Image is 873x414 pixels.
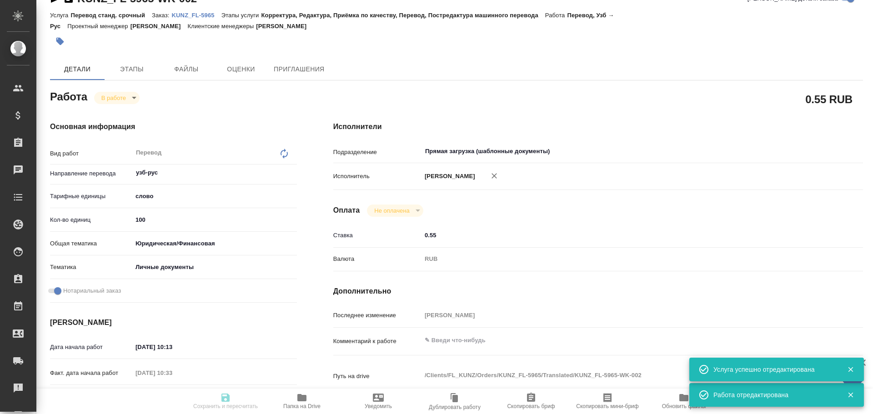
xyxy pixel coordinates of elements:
[50,12,70,19] p: Услуга
[219,64,263,75] span: Оценки
[841,365,860,374] button: Закрыть
[221,12,261,19] p: Этапы услуги
[365,403,392,409] span: Уведомить
[367,205,423,217] div: В работе
[493,389,569,414] button: Скопировать бриф
[814,150,816,152] button: Open
[333,372,421,381] p: Путь на drive
[132,366,212,379] input: Пустое поле
[67,23,130,30] p: Проектный менеджер
[55,64,99,75] span: Детали
[340,389,416,414] button: Уведомить
[283,403,321,409] span: Папка на Drive
[187,389,264,414] button: Сохранить и пересчитать
[805,91,853,107] h2: 0.55 RUB
[333,311,421,320] p: Последнее изменение
[646,389,722,414] button: Обновить файлы
[333,172,421,181] p: Исполнитель
[110,64,154,75] span: Этапы
[333,254,421,264] p: Валюта
[421,251,819,267] div: RUB
[94,92,140,104] div: В работе
[50,369,132,378] p: Факт. дата начала работ
[333,205,360,216] h4: Оплата
[333,337,421,346] p: Комментарий к работе
[50,169,132,178] p: Направление перевода
[713,365,833,374] div: Услуга успешно отредактирована
[152,12,171,19] p: Заказ:
[50,343,132,352] p: Дата начала работ
[662,403,706,409] span: Обновить файлы
[371,207,412,214] button: Не оплачена
[50,215,132,224] p: Кол-во единиц
[130,23,188,30] p: [PERSON_NAME]
[132,189,297,204] div: слово
[484,166,504,186] button: Удалить исполнителя
[429,404,481,410] span: Дублировать работу
[50,239,132,248] p: Общая тематика
[50,317,297,328] h4: [PERSON_NAME]
[165,64,208,75] span: Файлы
[569,389,646,414] button: Скопировать мини-бриф
[333,148,421,157] p: Подразделение
[132,236,297,251] div: Юридическая/Финансовая
[274,64,325,75] span: Приглашения
[172,11,221,19] a: KUNZ_FL-5965
[99,94,129,102] button: В работе
[50,192,132,201] p: Тарифные единицы
[416,389,493,414] button: Дублировать работу
[132,340,212,354] input: ✎ Введи что-нибудь
[333,121,863,132] h4: Исполнители
[333,286,863,297] h4: Дополнительно
[50,88,87,104] h2: Работа
[256,23,313,30] p: [PERSON_NAME]
[421,172,475,181] p: [PERSON_NAME]
[50,149,132,158] p: Вид работ
[132,213,297,226] input: ✎ Введи что-нибудь
[545,12,567,19] p: Работа
[193,403,258,409] span: Сохранить и пересчитать
[292,172,294,174] button: Open
[841,391,860,399] button: Закрыть
[172,12,221,19] p: KUNZ_FL-5965
[50,121,297,132] h4: Основная информация
[50,263,132,272] p: Тематика
[333,231,421,240] p: Ставка
[261,12,545,19] p: Корректура, Редактура, Приёмка по качеству, Перевод, Постредактура машинного перевода
[576,403,638,409] span: Скопировать мини-бриф
[421,309,819,322] input: Пустое поле
[507,403,555,409] span: Скопировать бриф
[132,259,297,275] div: Личные документы
[421,368,819,383] textarea: /Clients/FL_KUNZ/Orders/KUNZ_FL-5965/Translated/KUNZ_FL-5965-WK-002
[63,286,121,295] span: Нотариальный заказ
[713,390,833,399] div: Работа отредактирована
[421,229,819,242] input: ✎ Введи что-нибудь
[188,23,256,30] p: Клиентские менеджеры
[264,389,340,414] button: Папка на Drive
[70,12,152,19] p: Перевод станд. срочный
[50,31,70,51] button: Добавить тэг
